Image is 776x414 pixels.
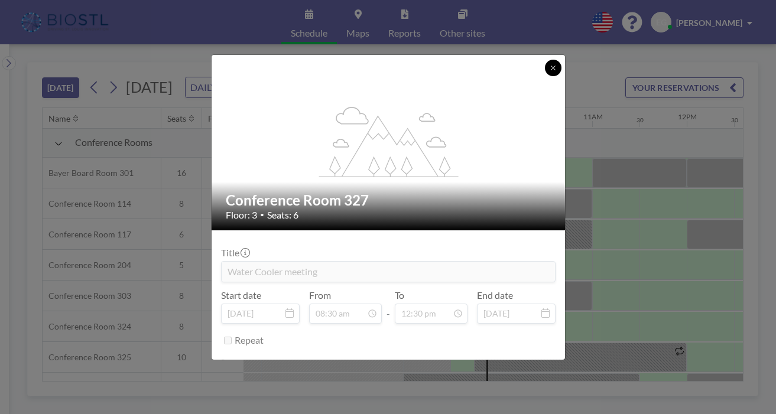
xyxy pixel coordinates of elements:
[222,262,555,282] input: (No title)
[221,289,261,301] label: Start date
[221,247,249,259] label: Title
[309,289,331,301] label: From
[387,294,390,320] span: -
[260,210,264,219] span: •
[235,334,264,346] label: Repeat
[267,209,298,221] span: Seats: 6
[226,191,552,209] h2: Conference Room 327
[395,289,404,301] label: To
[226,209,257,221] span: Floor: 3
[319,106,458,177] g: flex-grow: 1.2;
[477,289,513,301] label: End date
